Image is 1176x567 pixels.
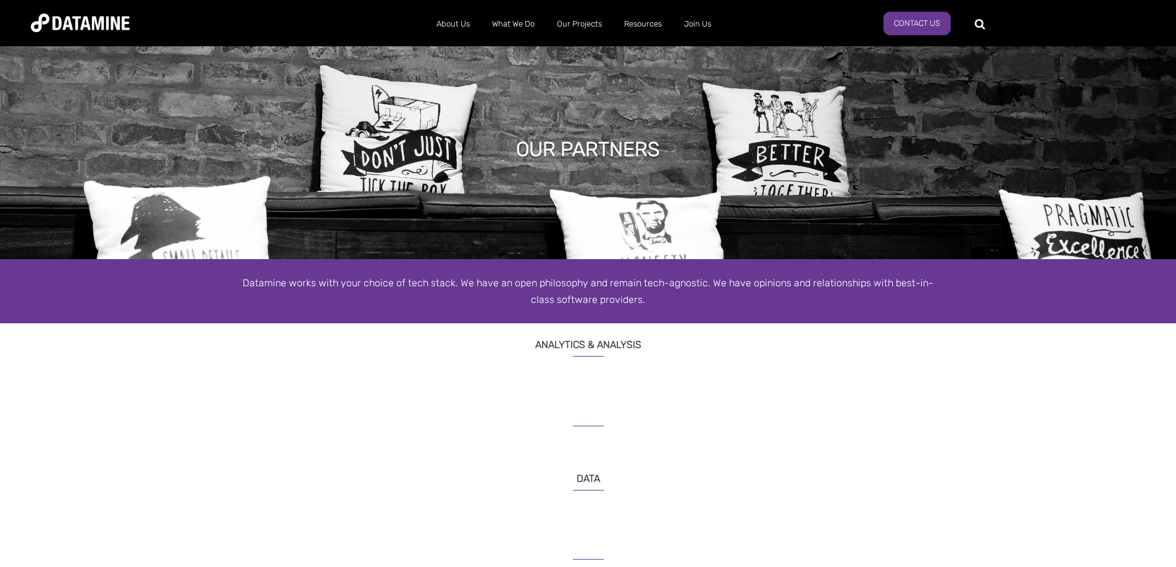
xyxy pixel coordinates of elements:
div: Datamine works with your choice of tech stack. We have an open philosophy and remain tech-agnosti... [236,275,940,308]
a: Our Projects [546,8,613,40]
a: Resources [613,8,673,40]
img: Datamine [31,14,130,32]
a: Contact Us [883,12,951,35]
h3: ANALYTICS & ANALYSIS [236,323,940,357]
h1: OUR PARTNERS [516,136,660,163]
h3: DATA [236,457,940,490]
a: What We Do [481,8,546,40]
a: About Us [425,8,481,40]
a: Join Us [673,8,722,40]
